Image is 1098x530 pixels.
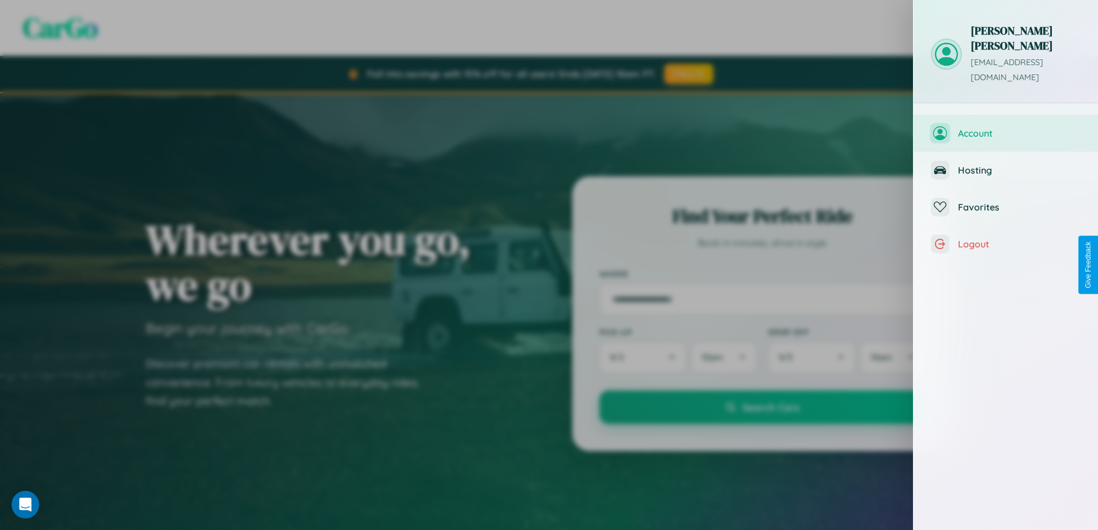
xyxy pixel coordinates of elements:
button: Account [914,115,1098,152]
button: Favorites [914,189,1098,225]
div: Open Intercom Messenger [12,491,39,518]
span: Account [958,127,1081,139]
h3: [PERSON_NAME] [PERSON_NAME] [971,23,1081,53]
span: Hosting [958,164,1081,176]
p: [EMAIL_ADDRESS][DOMAIN_NAME] [971,55,1081,85]
button: Logout [914,225,1098,262]
span: Logout [958,238,1081,250]
div: Give Feedback [1084,242,1092,288]
button: Hosting [914,152,1098,189]
span: Favorites [958,201,1081,213]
